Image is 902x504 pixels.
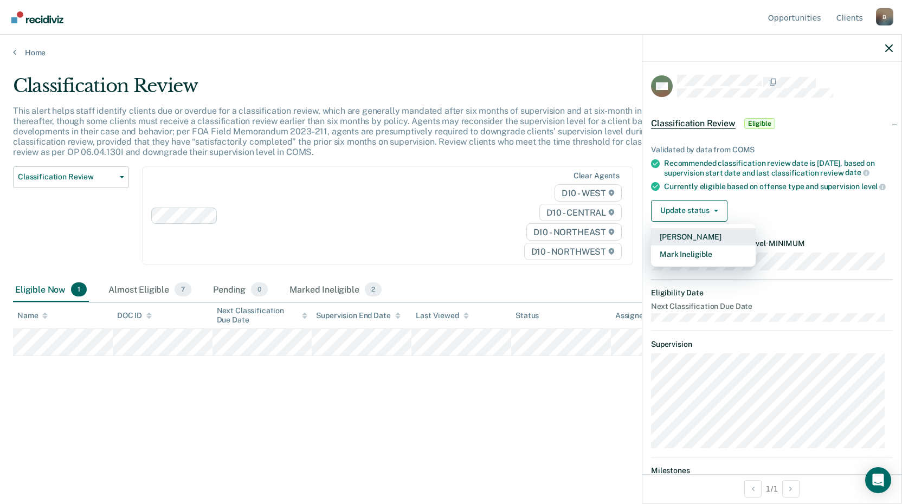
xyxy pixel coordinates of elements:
div: Validated by data from COMS [651,145,893,154]
div: Last Viewed [416,311,468,320]
span: Eligible [744,118,775,129]
dt: Eligibility Date [651,288,893,298]
div: Currently eligible based on offense type and supervision [664,182,893,191]
div: Next Classification Due Date [217,306,308,325]
div: DOC ID [117,311,152,320]
span: 7 [175,282,191,296]
span: Classification Review [18,172,115,182]
div: Clear agents [574,171,620,180]
div: B [876,8,893,25]
dt: Supervision [651,340,893,349]
div: Eligible Now [13,278,89,302]
a: Home [13,48,889,57]
span: Classification Review [651,118,736,129]
div: Open Intercom Messenger [865,467,891,493]
span: date [845,168,869,177]
div: Recommended classification review date is [DATE], based on supervision start date and last classi... [664,159,893,177]
button: Update status [651,200,727,222]
button: Profile dropdown button [876,8,893,25]
span: D10 - NORTHWEST [524,243,622,260]
div: Status [516,311,539,320]
span: D10 - NORTHEAST [526,223,622,241]
span: 2 [365,282,382,296]
span: 1 [71,282,87,296]
dt: Next Classification Due Date [651,302,893,311]
div: Name [17,311,48,320]
span: 0 [251,282,268,296]
p: This alert helps staff identify clients due or overdue for a classification review, which are gen... [13,106,678,158]
div: Assigned to [615,311,666,320]
button: Next Opportunity [782,480,800,497]
div: Classification Review [13,75,690,106]
span: level [861,182,886,191]
div: Supervision End Date [316,311,400,320]
div: 1 / 1 [642,474,901,503]
div: Almost Eligible [106,278,194,302]
dt: Milestones [651,466,893,475]
span: D10 - WEST [555,184,622,202]
div: Pending [211,278,270,302]
div: Marked Ineligible [287,278,384,302]
div: Dropdown Menu [651,224,756,267]
img: Recidiviz [11,11,63,23]
button: [PERSON_NAME] [651,228,756,245]
dt: Recommended Supervision Level MINIMUM [651,239,893,248]
button: Mark Ineligible [651,245,756,263]
span: D10 - CENTRAL [539,204,622,221]
button: Previous Opportunity [744,480,762,497]
span: • [766,239,769,248]
div: Classification ReviewEligible [642,106,901,141]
